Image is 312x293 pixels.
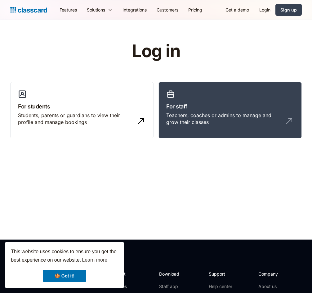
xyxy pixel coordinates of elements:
h2: Company [258,271,300,277]
a: For studentsStudents, parents or guardians to view their profile and manage bookings [10,82,154,139]
h1: Log in [58,42,255,61]
a: Integrations [118,3,152,17]
a: dismiss cookie message [43,270,86,282]
h3: For students [18,102,146,111]
div: Solutions [82,3,118,17]
a: About us [258,283,300,290]
a: Staff app [159,283,185,290]
div: Students, parents or guardians to view their profile and manage bookings [18,112,133,126]
h3: For staff [166,102,294,111]
h2: Product [109,271,143,277]
a: Login [254,3,275,17]
a: learn more about cookies [81,255,108,265]
a: Features [55,3,82,17]
a: Customers [152,3,183,17]
a: Get a demo [221,3,254,17]
span: This website uses cookies to ensure you get the best experience on our website. [11,248,118,265]
h2: Download [159,271,185,277]
a: Sign up [275,4,302,16]
a: For staffTeachers, coaches or admins to manage and grow their classes [158,82,302,139]
a: Features [109,283,143,290]
a: Help center [209,283,234,290]
a: Pricing [183,3,207,17]
div: Solutions [87,7,105,13]
div: Teachers, coaches or admins to manage and grow their classes [166,112,282,126]
a: Logo [10,6,47,14]
div: Sign up [280,7,297,13]
div: cookieconsent [5,242,124,288]
h2: Support [209,271,234,277]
